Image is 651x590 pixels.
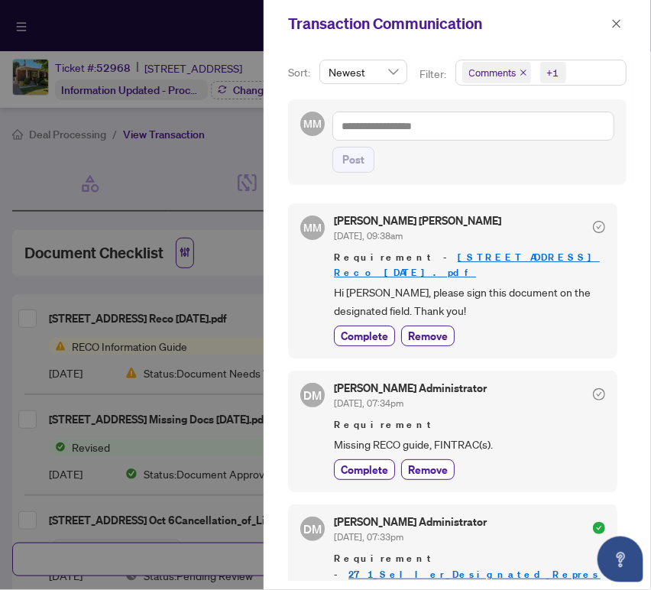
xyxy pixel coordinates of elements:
[334,216,501,226] h5: [PERSON_NAME] [PERSON_NAME]
[334,417,605,433] span: Requirement
[334,284,605,319] span: Hi [PERSON_NAME], please sign this document on the designated field. Thank you!
[408,462,448,478] span: Remove
[303,386,322,404] span: DM
[593,388,605,400] span: check-circle
[469,65,517,80] span: Comments
[341,462,388,478] span: Complete
[593,221,605,233] span: check-circle
[334,531,403,543] span: [DATE], 07:33pm
[341,328,388,344] span: Complete
[288,12,607,35] div: Transaction Communication
[593,522,605,534] span: check-circle
[520,69,527,76] span: close
[334,251,600,279] a: [STREET_ADDRESS] Reco [DATE].pdf
[611,18,622,29] span: close
[401,326,455,346] button: Remove
[334,459,395,480] button: Complete
[401,459,455,480] button: Remove
[329,60,398,83] span: Newest
[547,65,559,80] div: +1
[334,326,395,346] button: Complete
[303,520,322,538] span: DM
[334,517,487,527] h5: [PERSON_NAME] Administrator
[334,230,403,242] span: [DATE], 09:38am
[303,219,321,236] span: MM
[334,250,605,280] span: Requirement -
[419,66,449,83] p: Filter:
[334,436,605,453] span: Missing RECO guide, FINTRAC(s).
[334,397,403,409] span: [DATE], 07:34pm
[303,115,321,132] span: MM
[288,64,313,81] p: Sort:
[332,147,374,173] button: Post
[334,383,487,394] h5: [PERSON_NAME] Administrator
[408,328,448,344] span: Remove
[462,62,531,83] span: Comments
[598,537,643,582] button: Open asap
